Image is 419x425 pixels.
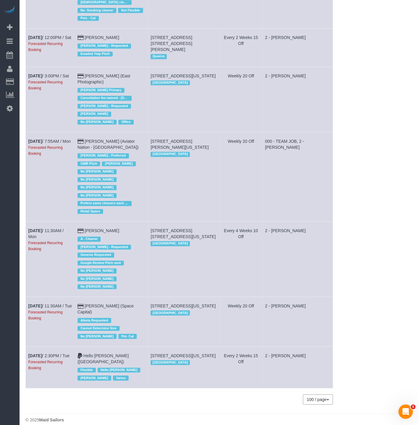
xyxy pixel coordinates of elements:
[78,153,129,158] span: [PERSON_NAME] - Preferred
[148,297,219,346] td: Service location
[28,353,42,358] b: [DATE]
[78,193,117,198] span: No [PERSON_NAME]
[78,96,132,100] span: Cancellation fee waived - [DATE]
[151,139,209,150] span: [STREET_ADDRESS][PERSON_NAME][US_STATE]
[75,67,148,132] td: Customer
[78,120,117,124] span: No [PERSON_NAME]
[151,360,190,365] span: [GEOGRAPHIC_DATA]
[219,67,263,132] td: Frequency
[28,228,42,233] b: [DATE]
[78,139,139,150] a: [PERSON_NAME] (Aviator Nation - [GEOGRAPHIC_DATA])
[118,8,143,13] span: Not Flexible
[39,418,64,422] strong: Maid Sailors
[78,16,99,21] span: Pets - Cat
[219,28,263,67] td: Frequency
[78,353,129,364] a: Hello [PERSON_NAME] ([GEOGRAPHIC_DATA])
[78,74,84,78] i: Credit Card Payment
[151,353,216,358] span: [STREET_ADDRESS][US_STATE]
[151,54,167,59] span: Queens
[78,376,111,380] span: [PERSON_NAME]
[78,368,96,373] span: Flexible
[151,79,217,87] div: Location
[151,310,190,315] span: [GEOGRAPHIC_DATA]
[85,35,119,40] a: [PERSON_NAME]
[28,80,63,90] small: Forecasted Recurring Booking
[151,80,190,85] span: [GEOGRAPHIC_DATA]
[151,304,216,308] span: [STREET_ADDRESS][US_STATE]
[148,28,219,67] td: Service location
[28,353,69,358] a: [DATE]/ 2:30PM / Tue
[78,201,132,206] span: Prefers same cleaners each time
[26,132,75,222] td: Schedule date
[102,161,136,166] span: [PERSON_NAME]
[28,35,71,40] a: [DATE]/ 12:00PM / Sat
[28,42,63,52] small: Forecasted Recurring Booking
[118,120,134,124] span: Office
[78,326,120,331] span: Cannot Determine Size
[28,304,42,308] b: [DATE]
[85,228,119,233] a: [PERSON_NAME]
[263,132,333,222] td: Assigned to
[75,222,148,297] td: Customer
[151,241,190,246] span: [GEOGRAPHIC_DATA]
[78,43,131,48] span: [PERSON_NAME] - Requested
[151,35,192,52] span: [STREET_ADDRESS] [STREET_ADDRESS][PERSON_NAME]
[28,145,63,156] small: Forecasted Recurring Booking
[78,284,117,289] span: No [PERSON_NAME]
[78,177,117,182] span: No [PERSON_NAME]
[28,139,42,144] b: [DATE]
[78,169,117,174] span: No [PERSON_NAME]
[78,209,103,214] span: Retail Space
[151,152,190,157] span: [GEOGRAPHIC_DATA]
[151,150,217,158] div: Location
[28,73,69,78] a: [DATE]/ 3:00PM / Sat
[219,297,263,346] td: Frequency
[303,394,333,405] nav: Pagination navigation
[78,185,117,190] span: No [PERSON_NAME]
[26,28,75,67] td: Schedule date
[78,354,82,358] i: Paypal
[78,304,84,309] i: Credit Card Payment
[78,8,116,13] span: No- Smoking cleaner
[78,334,117,339] span: No [PERSON_NAME]
[78,229,84,233] i: Credit Card Payment
[78,139,84,144] i: Credit Card Payment
[78,104,131,109] span: [PERSON_NAME] - Requested
[263,297,333,346] td: Assigned to
[151,309,217,317] div: Location
[75,28,148,67] td: Customer
[78,52,113,56] span: Emailed Yelp Pitch
[151,359,217,367] div: Location
[148,222,219,297] td: Service location
[75,297,148,346] td: Customer
[148,346,219,388] td: Service location
[78,161,100,166] span: GMB Pitch
[78,277,117,281] span: No [PERSON_NAME]
[4,6,16,14] img: Automaid Logo
[219,132,263,222] td: Frequency
[151,73,216,78] span: [STREET_ADDRESS][US_STATE]
[28,304,72,308] a: [DATE]/ 11:30AM / Tue
[78,73,130,84] a: [PERSON_NAME] (East Photographic)
[263,67,333,132] td: Assigned to
[28,228,64,239] a: [DATE]/ 11:30AM / Mon
[28,360,63,370] small: Forecasted Recurring Booking
[78,268,117,273] span: No [PERSON_NAME]
[28,73,42,78] b: [DATE]
[118,334,137,339] span: Pet- Cat
[26,297,75,346] td: Schedule date
[28,241,63,251] small: Forecasted Recurring Booking
[151,52,217,60] div: Location
[78,88,124,93] span: [PERSON_NAME] Primary
[78,237,101,241] span: A - Cleaner
[263,28,333,67] td: Assigned to
[78,245,131,250] span: [PERSON_NAME] - Requested
[75,132,148,222] td: Customer
[399,405,413,419] iframe: Intercom live chat
[113,376,129,380] span: Varies
[219,222,263,297] td: Frequency
[78,304,134,314] a: [PERSON_NAME] (Space Capital)
[28,310,63,320] small: Forecasted Recurring Booking
[78,36,84,40] i: Credit Card Payment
